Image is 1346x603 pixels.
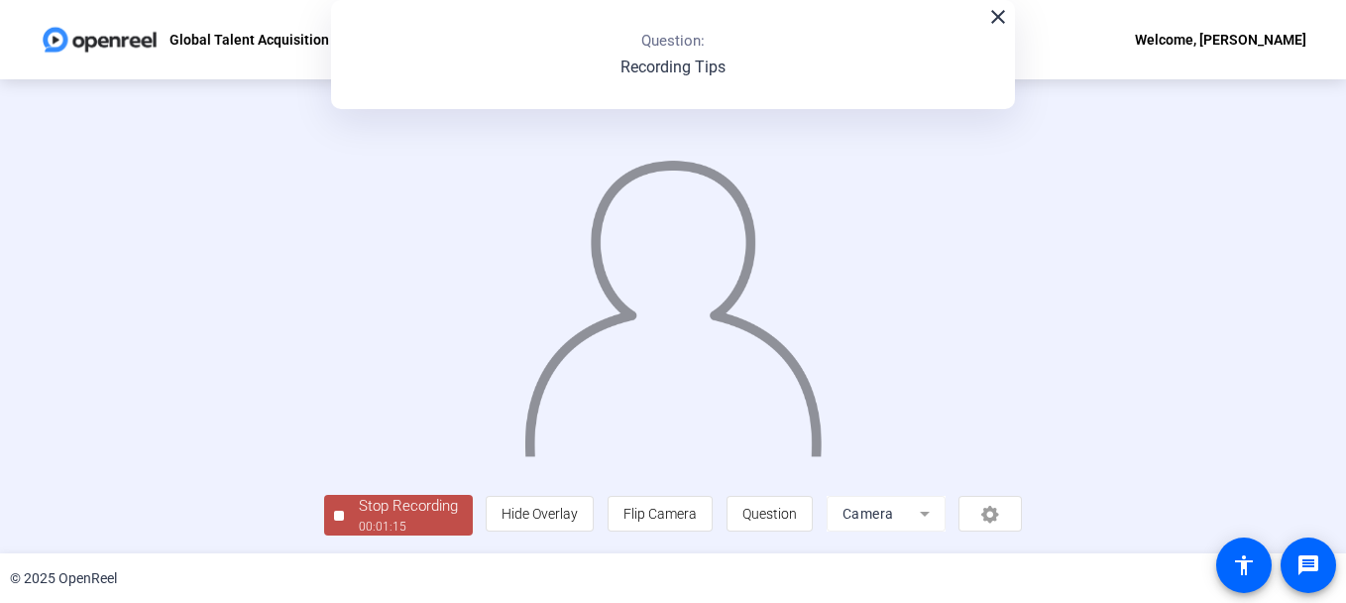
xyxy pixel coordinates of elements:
button: Hide Overlay [486,496,594,532]
img: overlay [522,143,825,457]
p: Question: [641,30,705,53]
mat-icon: message [1296,553,1320,577]
div: © 2025 OpenReel [10,568,117,589]
button: Question [727,496,813,532]
span: Question [742,506,797,522]
span: Flip Camera [623,506,697,522]
p: Recording Tips [620,56,726,79]
button: Stop Recording00:01:15 [324,495,473,536]
mat-icon: close [986,5,1010,29]
div: Welcome, [PERSON_NAME] [1135,28,1306,52]
div: Stop Recording [359,495,458,518]
div: 00:01:15 [359,518,458,536]
img: OpenReel logo [40,20,160,60]
span: Hide Overlay [502,506,578,522]
p: Global Talent Acquisition (TA) Day [169,28,386,52]
button: Flip Camera [608,496,713,532]
mat-icon: accessibility [1232,553,1256,577]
